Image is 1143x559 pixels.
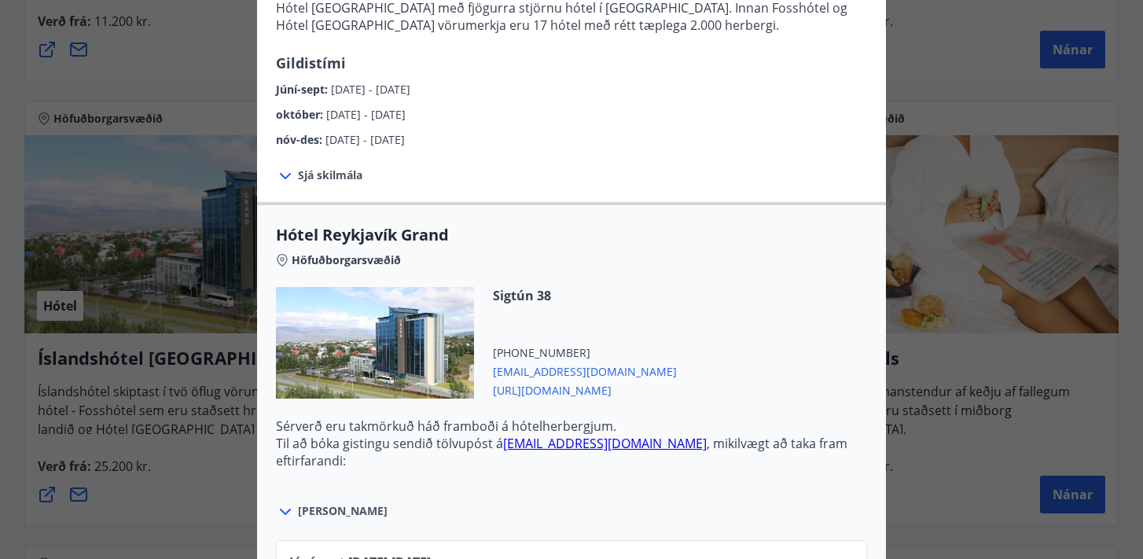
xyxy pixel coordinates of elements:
[276,53,346,72] span: Gildistími
[276,82,331,97] span: Júní-sept :
[276,132,325,147] span: nóv-des :
[276,107,326,122] span: október :
[331,82,410,97] span: [DATE] - [DATE]
[325,132,405,147] span: [DATE] - [DATE]
[298,167,362,183] span: Sjá skilmála
[326,107,406,122] span: [DATE] - [DATE]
